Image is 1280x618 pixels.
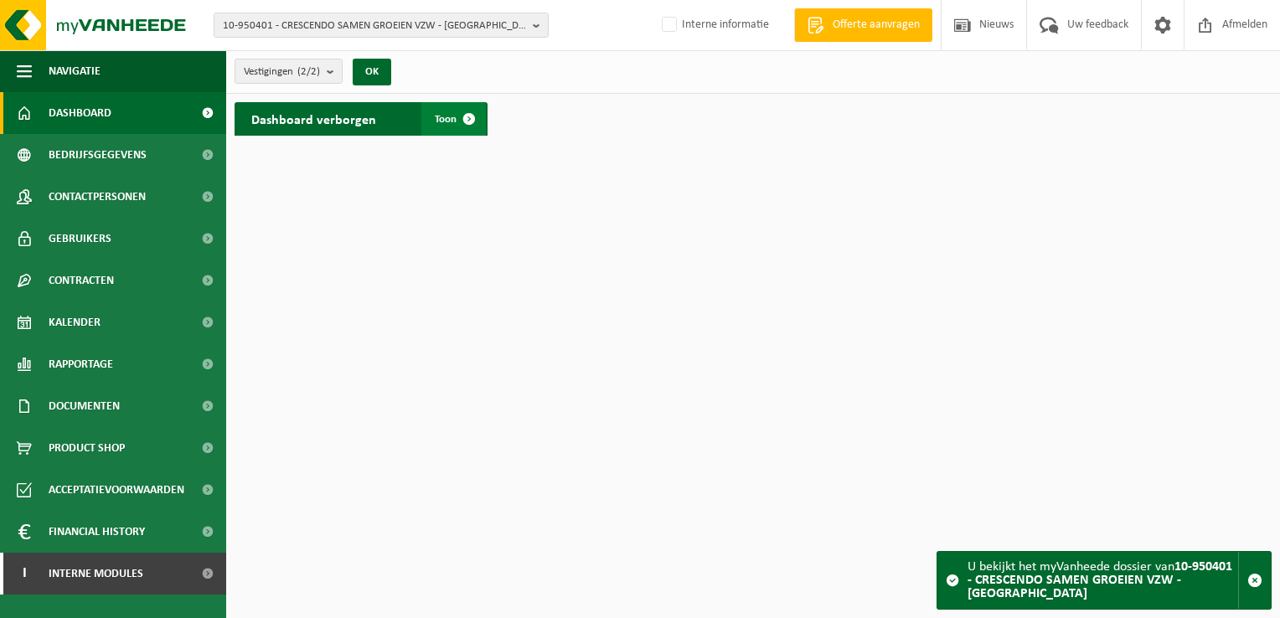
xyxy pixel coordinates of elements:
div: U bekijkt het myVanheede dossier van [968,552,1238,609]
span: Product Shop [49,427,125,469]
a: Toon [421,102,486,136]
span: Financial History [49,511,145,553]
button: 10-950401 - CRESCENDO SAMEN GROEIEN VZW - [GEOGRAPHIC_DATA] [214,13,549,38]
span: Gebruikers [49,218,111,260]
span: Contactpersonen [49,176,146,218]
count: (2/2) [297,66,320,77]
span: Documenten [49,385,120,427]
span: Navigatie [49,50,101,92]
button: Vestigingen(2/2) [235,59,343,84]
span: Rapportage [49,343,113,385]
strong: 10-950401 - CRESCENDO SAMEN GROEIEN VZW - [GEOGRAPHIC_DATA] [968,560,1232,600]
span: I [17,553,32,595]
span: Toon [435,114,457,125]
span: Offerte aanvragen [828,17,924,33]
button: OK [353,59,391,85]
span: Dashboard [49,92,111,134]
span: 10-950401 - CRESCENDO SAMEN GROEIEN VZW - [GEOGRAPHIC_DATA] [223,13,526,39]
span: Vestigingen [244,59,320,85]
h2: Dashboard verborgen [235,102,393,135]
span: Bedrijfsgegevens [49,134,147,176]
span: Acceptatievoorwaarden [49,469,184,511]
span: Interne modules [49,553,143,595]
a: Offerte aanvragen [794,8,932,42]
span: Contracten [49,260,114,301]
label: Interne informatie [658,13,769,38]
span: Kalender [49,301,101,343]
